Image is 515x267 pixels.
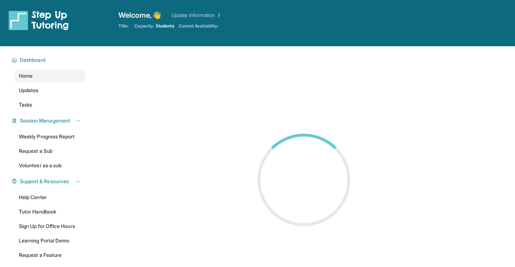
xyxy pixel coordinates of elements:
a: Volunteer as a sub [14,159,85,172]
img: Chevron Right [215,12,222,19]
a: Updates [14,84,85,97]
a: Update Information [171,12,222,19]
a: Help Center [14,191,85,204]
button: Support & Resources [17,178,81,185]
span: Dashboard [20,56,46,64]
span: Home [19,72,33,79]
span: Support & Resources [20,178,69,185]
a: Learning Portal Demo [14,234,85,247]
span: Welcome, 👋 [118,10,161,20]
span: Session Management [20,117,70,124]
span: Students [156,23,174,29]
a: Tutor Handbook [14,205,85,218]
img: logo [9,10,69,30]
span: Capacity: [134,23,154,29]
a: Home [14,69,85,82]
span: Updates [19,87,39,94]
a: Tasks [14,98,85,111]
button: Dashboard [17,56,81,64]
a: Request a Sub [14,145,85,158]
a: Sign Up for Office Hours [14,220,85,233]
span: Current Availability: [179,23,218,29]
a: Request a Feature [14,249,85,262]
button: Session Management [17,117,81,124]
span: Title: [118,23,129,29]
a: Weekly Progress Report [14,130,85,143]
span: Tasks [19,101,32,108]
